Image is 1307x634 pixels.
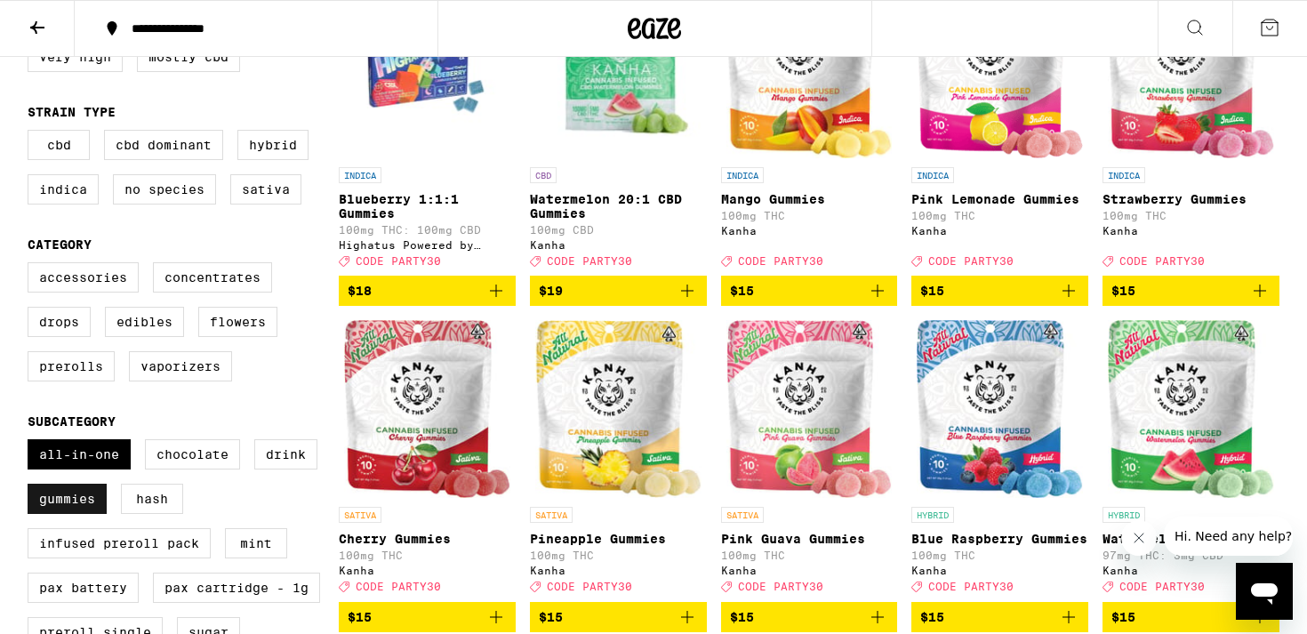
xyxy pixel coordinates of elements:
[339,550,516,561] p: 100mg THC
[145,439,240,469] label: Chocolate
[730,610,754,624] span: $15
[726,320,893,498] img: Kanha - Pink Guava Gummies
[920,284,944,298] span: $15
[1119,582,1205,593] span: CODE PARTY30
[237,130,309,160] label: Hybrid
[530,320,707,601] a: Open page for Pineapple Gummies from Kanha
[1164,517,1293,556] iframe: Message from company
[530,507,573,523] p: SATIVA
[1119,255,1205,267] span: CODE PARTY30
[339,276,516,306] button: Add to bag
[530,192,707,221] p: Watermelon 20:1 CBD Gummies
[121,484,183,514] label: Hash
[530,550,707,561] p: 100mg THC
[911,532,1088,546] p: Blue Raspberry Gummies
[911,225,1088,237] div: Kanha
[721,210,898,221] p: 100mg THC
[721,192,898,206] p: Mango Gummies
[28,105,116,119] legend: Strain Type
[530,239,707,251] div: Kanha
[28,42,123,72] label: Very High
[1103,565,1279,576] div: Kanha
[547,255,632,267] span: CODE PARTY30
[28,414,116,429] legend: Subcategory
[105,307,184,337] label: Edibles
[230,174,301,205] label: Sativa
[721,565,898,576] div: Kanha
[254,439,317,469] label: Drink
[920,610,944,624] span: $15
[348,610,372,624] span: $15
[1103,210,1279,221] p: 100mg THC
[339,602,516,632] button: Add to bag
[911,550,1088,561] p: 100mg THC
[721,532,898,546] p: Pink Guava Gummies
[738,255,823,267] span: CODE PARTY30
[198,307,277,337] label: Flowers
[911,192,1088,206] p: Pink Lemonade Gummies
[917,320,1083,498] img: Kanha - Blue Raspberry Gummies
[1103,532,1279,546] p: Watermelon Gummies
[1108,320,1274,498] img: Kanha - Watermelon Gummies
[339,532,516,546] p: Cherry Gummies
[530,224,707,236] p: 100mg CBD
[1103,276,1279,306] button: Add to bag
[539,284,563,298] span: $19
[721,225,898,237] div: Kanha
[28,130,90,160] label: CBD
[721,602,898,632] button: Add to bag
[28,484,107,514] label: Gummies
[339,224,516,236] p: 100mg THC: 100mg CBD
[530,602,707,632] button: Add to bag
[1103,192,1279,206] p: Strawberry Gummies
[339,565,516,576] div: Kanha
[339,507,381,523] p: SATIVA
[539,610,563,624] span: $15
[1103,167,1145,183] p: INDICA
[911,210,1088,221] p: 100mg THC
[28,262,139,293] label: Accessories
[530,276,707,306] button: Add to bag
[348,284,372,298] span: $18
[1121,520,1157,556] iframe: Close message
[721,507,764,523] p: SATIVA
[225,528,287,558] label: Mint
[911,602,1088,632] button: Add to bag
[344,320,510,498] img: Kanha - Cherry Gummies
[113,174,216,205] label: No Species
[1111,610,1135,624] span: $15
[28,351,115,381] label: Prerolls
[28,573,139,603] label: PAX Battery
[339,320,516,601] a: Open page for Cherry Gummies from Kanha
[129,351,232,381] label: Vaporizers
[28,528,211,558] label: Infused Preroll Pack
[721,276,898,306] button: Add to bag
[530,565,707,576] div: Kanha
[1103,550,1279,561] p: 97mg THC: 3mg CBD
[1236,563,1293,620] iframe: Button to launch messaging window
[530,532,707,546] p: Pineapple Gummies
[721,320,898,601] a: Open page for Pink Guava Gummies from Kanha
[911,320,1088,601] a: Open page for Blue Raspberry Gummies from Kanha
[1103,225,1279,237] div: Kanha
[1111,284,1135,298] span: $15
[356,255,441,267] span: CODE PARTY30
[137,42,240,72] label: Mostly CBD
[547,582,632,593] span: CODE PARTY30
[1103,320,1279,601] a: Open page for Watermelon Gummies from Kanha
[28,439,131,469] label: All-In-One
[721,167,764,183] p: INDICA
[738,582,823,593] span: CODE PARTY30
[1103,507,1145,523] p: HYBRID
[1103,602,1279,632] button: Add to bag
[928,255,1014,267] span: CODE PARTY30
[153,573,320,603] label: PAX Cartridge - 1g
[104,130,223,160] label: CBD Dominant
[339,167,381,183] p: INDICA
[339,239,516,251] div: Highatus Powered by Cannabiotix
[911,167,954,183] p: INDICA
[28,307,91,337] label: Drops
[28,237,92,252] legend: Category
[911,507,954,523] p: HYBRID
